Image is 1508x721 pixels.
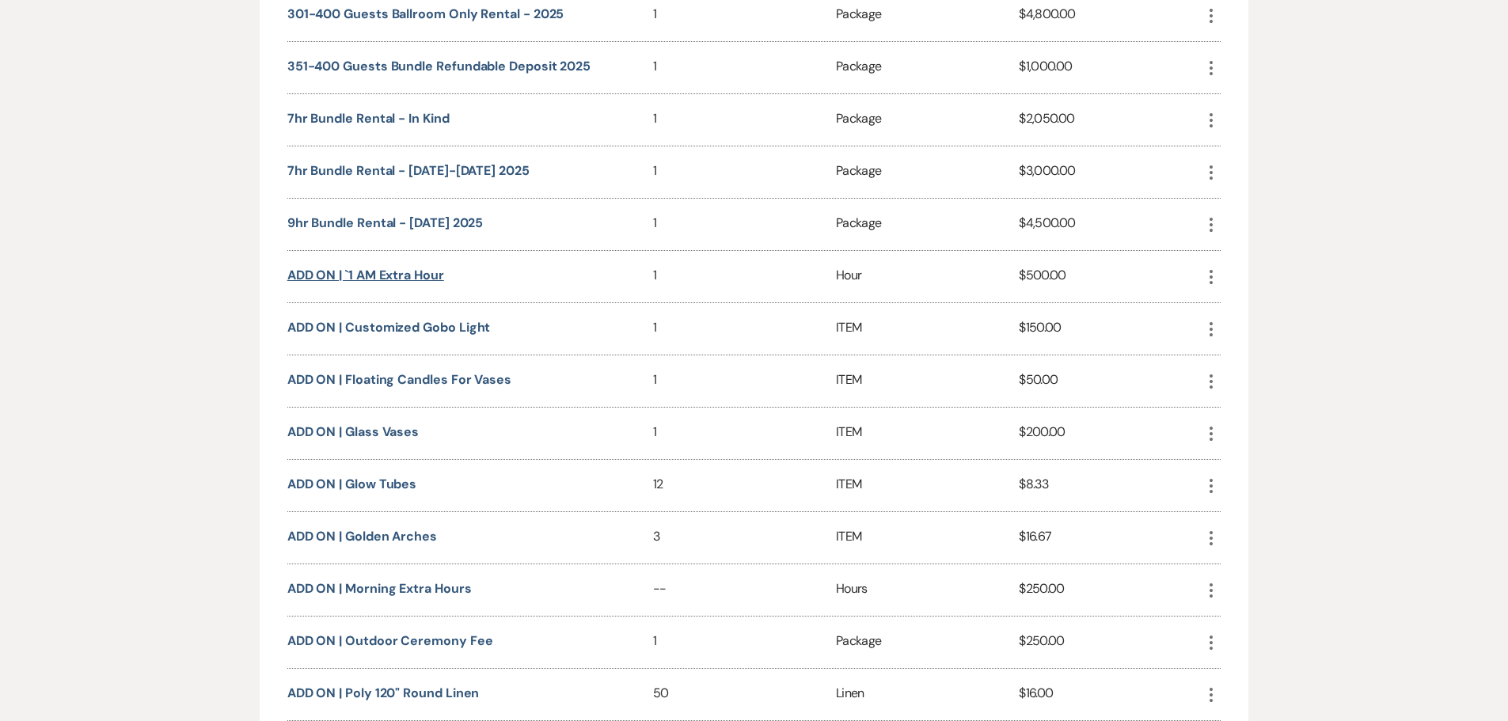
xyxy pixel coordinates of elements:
div: $8.33 [1019,460,1202,511]
div: Package [836,94,1019,146]
div: 1 [653,94,836,146]
button: ADD ON | Floating Candles for Vases [287,374,511,386]
div: Hour [836,251,1019,302]
button: 7hr Bundle Rental - in kind [287,112,450,125]
div: $500.00 [1019,251,1202,302]
div: Package [836,146,1019,198]
div: Linen [836,669,1019,720]
div: 1 [653,199,836,250]
div: Package [836,199,1019,250]
div: Package [836,42,1019,93]
button: 301-400 guests Ballroom Only Rental - 2025 [287,8,564,21]
div: 1 [653,303,836,355]
div: Package [836,617,1019,668]
div: ITEM [836,460,1019,511]
div: 50 [653,669,836,720]
button: ADD ON | Golden Arches [287,530,437,543]
div: 12 [653,460,836,511]
div: Hours [836,564,1019,616]
div: 1 [653,146,836,198]
button: ADD ON | `1 AM Extra Hour [287,269,444,282]
div: -- [653,564,836,616]
button: ADD ON | Morning Extra Hours [287,582,472,595]
div: 1 [653,251,836,302]
button: ADD ON | Glow Tubes [287,478,416,491]
button: ADD ON | Customized Gobo Light [287,321,491,334]
div: $200.00 [1019,408,1202,459]
button: ADD ON | Outdoor Ceremony Fee [287,635,493,647]
div: $4,500.00 [1019,199,1202,250]
div: 1 [653,617,836,668]
button: 7hr Bundle Rental - [DATE]-[DATE] 2025 [287,165,530,177]
div: $150.00 [1019,303,1202,355]
div: $250.00 [1019,617,1202,668]
div: ITEM [836,355,1019,407]
div: ITEM [836,408,1019,459]
div: 3 [653,512,836,564]
div: ITEM [836,303,1019,355]
button: ADD ON | Glass Vases [287,426,419,438]
div: $16.67 [1019,512,1202,564]
div: ITEM [836,512,1019,564]
div: $50.00 [1019,355,1202,407]
div: $2,050.00 [1019,94,1202,146]
div: $16.00 [1019,669,1202,720]
div: $1,000.00 [1019,42,1202,93]
button: ADD ON | Poly 120" Round Linen [287,687,480,700]
div: $3,000.00 [1019,146,1202,198]
div: 1 [653,42,836,93]
div: 1 [653,408,836,459]
div: 1 [653,355,836,407]
button: 9hr Bundle Rental - [DATE] 2025 [287,217,484,230]
div: $250.00 [1019,564,1202,616]
button: 351-400 guests bundle refundable deposit 2025 [287,60,591,73]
